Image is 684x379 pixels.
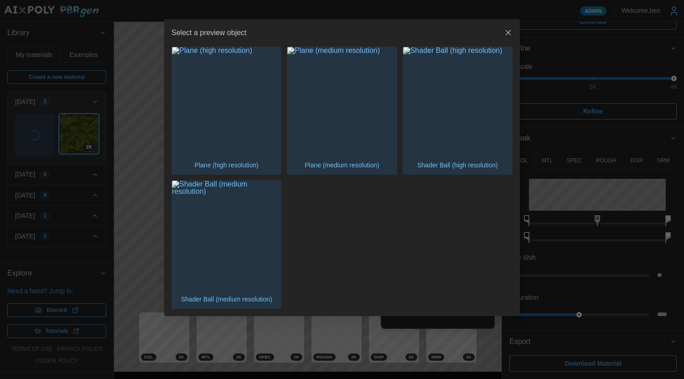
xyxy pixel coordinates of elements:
p: Plane (high resolution) [190,156,263,174]
button: Plane (medium resolution)Plane (medium resolution) [287,47,397,175]
img: Shader Ball (high resolution) [403,47,512,156]
button: Plane (high resolution)Plane (high resolution) [171,47,281,175]
p: Plane (medium resolution) [300,156,383,174]
p: Shader Ball (high resolution) [413,156,503,174]
button: Shader Ball (medium resolution)Shader Ball (medium resolution) [171,180,281,309]
h2: Select a preview object [171,29,247,36]
img: Plane (medium resolution) [287,47,396,156]
p: Shader Ball (medium resolution) [176,290,277,308]
img: Shader Ball (medium resolution) [172,181,281,290]
button: Shader Ball (high resolution)Shader Ball (high resolution) [403,47,513,175]
img: Plane (high resolution) [172,47,281,156]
